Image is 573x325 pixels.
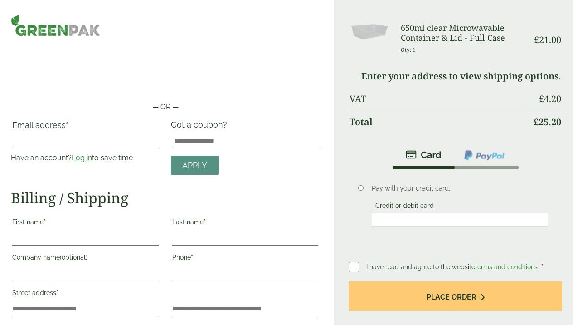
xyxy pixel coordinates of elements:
span: £ [534,116,539,128]
span: (optional) [60,254,87,261]
bdi: 4.20 [539,93,561,105]
span: I have read and agree to the website [366,263,539,271]
iframe: Secure payment button frame [11,73,320,91]
bdi: 21.00 [534,34,561,46]
label: Got a coupon? [171,120,231,134]
h2: Billing / Shipping [11,189,320,207]
a: Apply [171,156,219,175]
label: Company name [12,251,159,266]
img: GreenPak Supplies [11,15,100,36]
abbr: required [56,289,58,296]
td: Enter your address to view shipping options. [350,65,561,87]
bdi: 25.20 [534,116,561,128]
a: Log in [72,153,92,162]
th: Total [350,111,527,133]
label: Last name [172,216,319,231]
span: £ [539,93,544,105]
label: First name [12,216,159,231]
abbr: required [44,218,46,226]
abbr: required [204,218,206,226]
span: £ [534,34,539,46]
abbr: required [541,263,544,271]
p: Pay with your credit card. [372,183,548,193]
h3: 650ml clear Microwavable Container & Lid - Full Case [401,23,527,43]
label: Street address [12,286,159,302]
abbr: required [191,254,193,261]
a: terms and conditions [475,263,538,271]
label: Phone [172,251,319,266]
iframe: Secure card payment input frame [374,216,545,224]
th: VAT [350,88,527,110]
label: Email address [12,121,159,134]
img: stripe.png [406,149,442,160]
small: Qty: 1 [401,46,416,53]
span: Apply [182,161,207,171]
button: Place order [349,281,562,311]
p: — OR — [11,102,320,113]
abbr: required [66,120,68,130]
label: Credit or debit card [372,202,437,212]
img: ppcp-gateway.png [463,149,505,161]
p: Have an account? to save time [11,153,160,163]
